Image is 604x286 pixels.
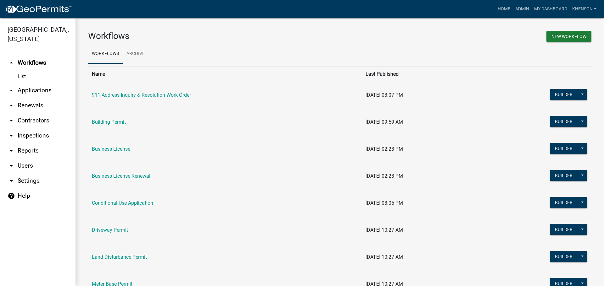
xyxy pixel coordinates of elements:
a: Home [495,3,513,15]
a: Workflows [88,44,123,64]
i: arrow_drop_down [8,117,15,124]
span: [DATE] 03:05 PM [366,200,403,206]
a: Admin [513,3,532,15]
h3: Workflows [88,31,335,41]
span: [DATE] 03:07 PM [366,92,403,98]
i: arrow_drop_down [8,162,15,170]
span: [DATE] 02:23 PM [366,146,403,152]
i: arrow_drop_down [8,147,15,154]
span: [DATE] 09:59 AM [366,119,403,125]
th: Last Published [362,66,476,82]
i: arrow_drop_down [8,177,15,185]
a: Land Disturbance Permit [92,254,147,260]
i: arrow_drop_up [8,59,15,67]
th: Name [88,66,362,82]
a: khenson [570,3,599,15]
i: arrow_drop_down [8,87,15,94]
i: arrow_drop_down [8,132,15,139]
i: help [8,192,15,200]
button: Builder [550,224,578,235]
a: Business License [92,146,130,152]
a: Archive [123,44,148,64]
button: Builder [550,143,578,154]
button: Builder [550,116,578,127]
a: 911 Address Inquiry & Resolution Work Order [92,92,191,98]
a: Conditional Use Application [92,200,153,206]
button: Builder [550,251,578,262]
span: [DATE] 02:23 PM [366,173,403,179]
a: Driveway Permit [92,227,128,233]
span: [DATE] 10:27 AM [366,227,403,233]
button: Builder [550,197,578,208]
button: New Workflow [546,31,591,42]
a: Business License Renewal [92,173,150,179]
a: Building Permit [92,119,126,125]
span: [DATE] 10:27 AM [366,254,403,260]
a: My Dashboard [532,3,570,15]
i: arrow_drop_down [8,102,15,109]
button: Builder [550,89,578,100]
button: Builder [550,170,578,181]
